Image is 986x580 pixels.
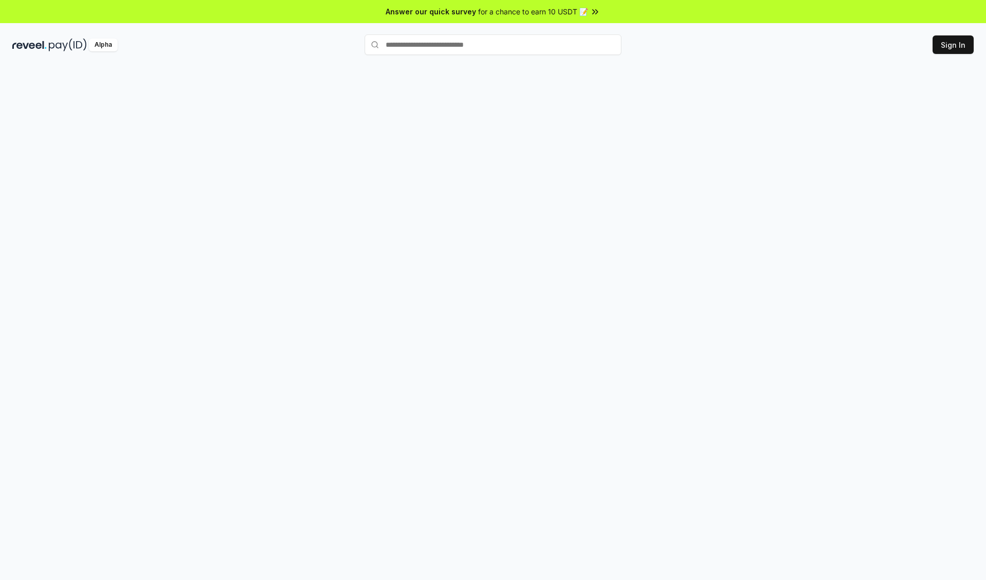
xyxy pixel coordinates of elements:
span: for a chance to earn 10 USDT 📝 [478,6,588,17]
img: pay_id [49,39,87,51]
button: Sign In [933,35,974,54]
div: Alpha [89,39,118,51]
span: Answer our quick survey [386,6,476,17]
img: reveel_dark [12,39,47,51]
